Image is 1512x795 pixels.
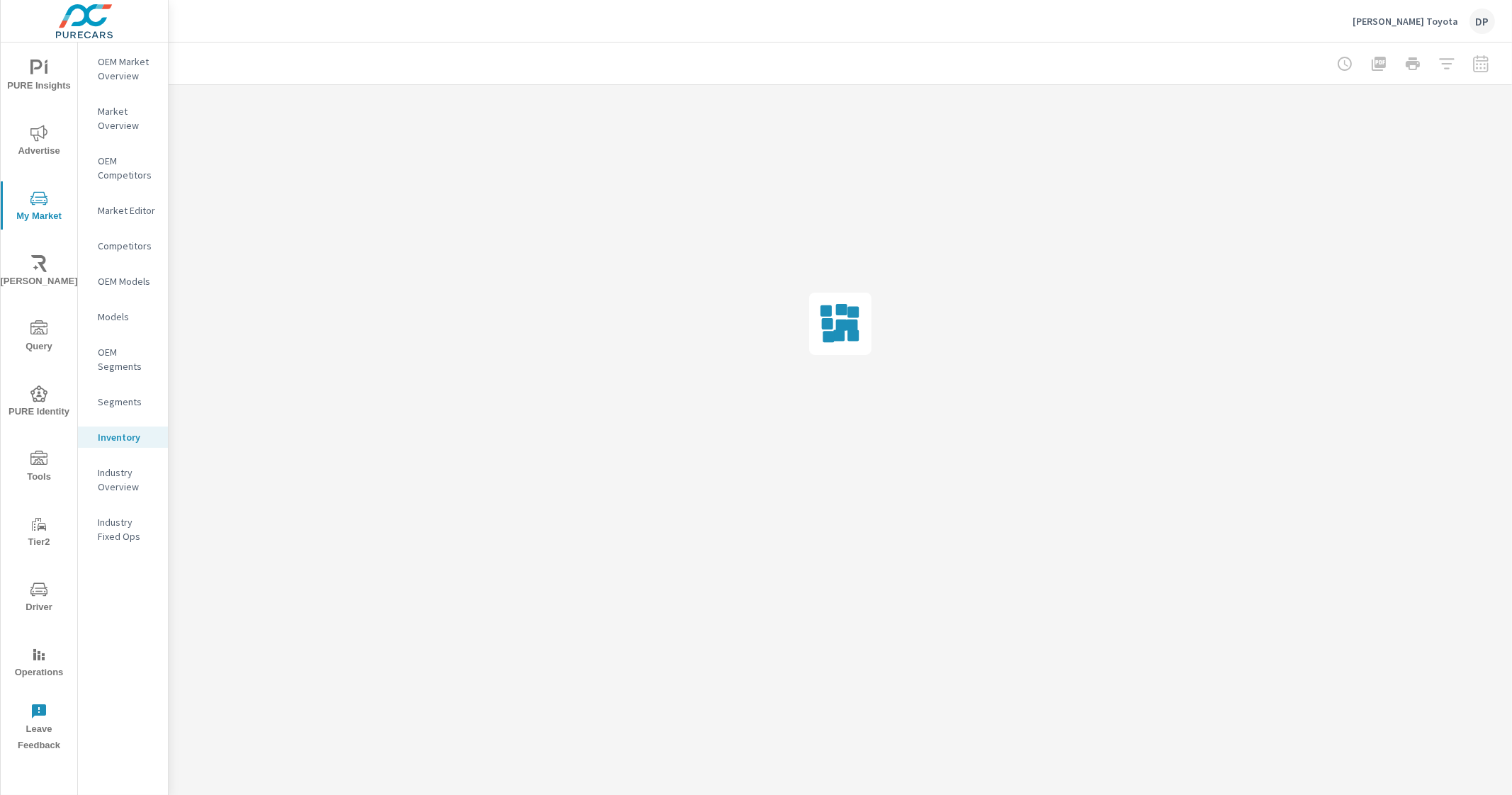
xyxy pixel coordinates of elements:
[5,190,73,225] span: My Market
[5,320,73,355] span: Query
[5,581,73,616] span: Driver
[5,703,73,754] span: Leave Feedback
[98,395,157,409] p: Segments
[78,306,168,327] div: Models
[78,200,168,221] div: Market Editor
[78,512,168,547] div: Industry Fixed Ops
[98,203,157,218] p: Market Editor
[1,43,77,760] div: nav menu
[1469,9,1495,34] div: DP
[78,271,168,292] div: OEM Models
[5,60,73,94] span: PURE Insights
[98,430,157,444] p: Inventory
[78,235,168,256] div: Competitors
[98,515,157,543] p: Industry Fixed Ops
[78,462,168,497] div: Industry Overview
[78,150,168,186] div: OEM Competitors
[98,55,157,83] p: OEM Market Overview
[78,342,168,377] div: OEM Segments
[78,391,168,412] div: Segments
[5,125,73,159] span: Advertise
[98,104,157,132] p: Market Overview
[5,516,73,551] span: Tier2
[98,239,157,253] p: Competitors
[5,451,73,485] span: Tools
[98,345,157,373] p: OEM Segments
[78,101,168,136] div: Market Overview
[5,646,73,681] span: Operations
[5,385,73,420] span: PURE Identity
[78,51,168,86] div: OEM Market Overview
[78,427,168,448] div: Inventory
[98,274,157,288] p: OEM Models
[98,154,157,182] p: OEM Competitors
[98,466,157,494] p: Industry Overview
[1353,15,1458,28] p: [PERSON_NAME] Toyota
[5,255,73,290] span: [PERSON_NAME]
[98,310,157,324] p: Models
